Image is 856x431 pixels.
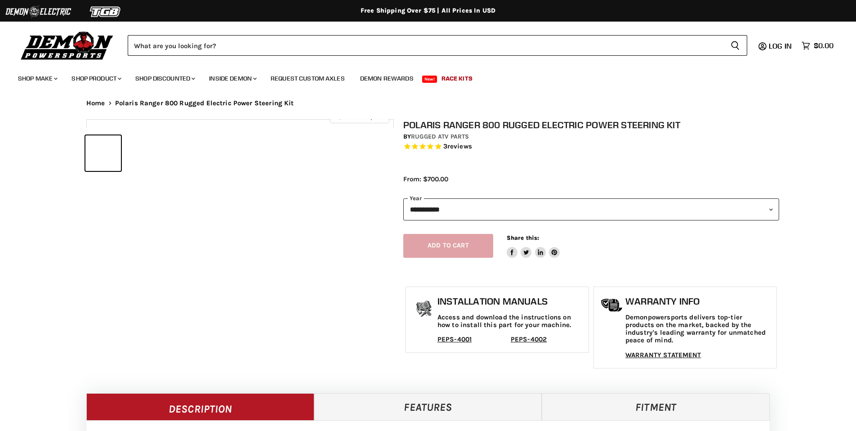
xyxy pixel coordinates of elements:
div: Free Shipping Over $75 | All Prices In USD [68,7,788,15]
select: year [403,198,779,220]
h1: Warranty Info [625,296,772,307]
img: install_manual-icon.png [413,298,435,321]
a: Log in [765,42,797,50]
img: TGB Logo 2 [72,3,139,20]
button: IMAGE thumbnail [85,135,121,171]
h1: Installation Manuals [437,296,584,307]
a: Rugged ATV Parts [411,133,469,140]
aside: Share this: [507,234,560,258]
a: Shop Product [65,69,127,88]
h1: Polaris Ranger 800 Rugged Electric Power Steering Kit [403,119,779,130]
img: warranty-icon.png [601,298,623,312]
a: Home [86,99,105,107]
nav: Breadcrumbs [68,99,788,107]
a: Demon Rewards [353,69,420,88]
a: Request Custom Axles [264,69,352,88]
a: $0.00 [797,39,838,52]
button: Search [723,35,747,56]
a: Inside Demon [202,69,262,88]
span: Polaris Ranger 800 Rugged Electric Power Steering Kit [115,99,294,107]
img: Demon Electric Logo 2 [4,3,72,20]
span: $0.00 [814,41,834,50]
a: Description [86,393,314,420]
a: Shop Make [11,69,63,88]
span: New! [422,76,437,83]
a: Fitment [542,393,770,420]
span: Rated 4.7 out of 5 stars 3 reviews [403,142,779,152]
div: by [403,132,779,142]
a: WARRANTY STATEMENT [625,351,701,359]
span: Share this: [507,234,539,241]
span: Log in [769,41,792,50]
a: Features [314,393,542,420]
img: Demon Powersports [18,29,116,61]
p: Demonpowersports delivers top-tier products on the market, backed by the industry's leading warra... [625,314,772,345]
button: IMAGE thumbnail [124,135,159,171]
input: Search [128,35,723,56]
p: Access and download the instructions on how to install this part for your machine. [437,314,584,329]
form: Product [128,35,747,56]
span: Click to expand [334,113,384,120]
a: PEPS-4002 [511,335,547,343]
span: 3 reviews [443,142,472,150]
a: Race Kits [435,69,479,88]
a: PEPS-4001 [437,335,472,343]
span: From: $700.00 [403,175,448,183]
span: reviews [447,142,472,150]
a: Shop Discounted [129,69,201,88]
ul: Main menu [11,66,831,88]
